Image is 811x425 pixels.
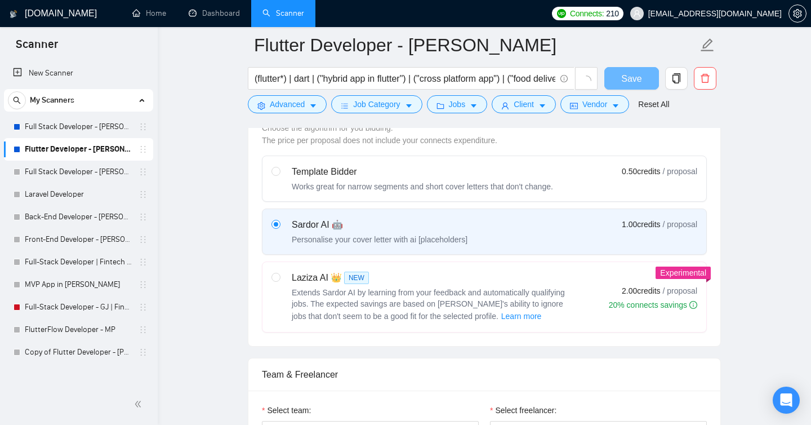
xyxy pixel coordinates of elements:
span: holder [139,258,148,267]
span: 210 [606,7,618,20]
span: My Scanners [30,89,74,112]
button: idcardVendorcaret-down [560,95,629,113]
span: NEW [344,272,369,284]
span: holder [139,145,148,154]
span: Scanner [7,36,67,60]
span: holder [139,167,148,176]
span: Vendor [582,98,607,110]
span: Extends Sardor AI by learning from your feedback and automatically qualifying jobs. The expected ... [292,288,565,321]
a: homeHome [132,8,166,18]
div: Works great for narrow segments and short cover letters that don't change. [292,181,553,192]
button: copy [665,67,688,90]
label: Select team: [262,404,311,417]
span: holder [139,235,148,244]
span: 1.00 credits [622,218,660,231]
a: Full-Stack Developer | Fintech SaaS System [25,251,132,273]
span: user [501,101,509,110]
span: Save [621,72,641,86]
div: Template Bidder [292,165,553,179]
span: caret-down [612,101,620,110]
span: caret-down [309,101,317,110]
a: MVP App in [PERSON_NAME] [25,273,132,296]
span: holder [139,325,148,334]
a: New Scanner [13,62,144,85]
span: search [8,96,25,104]
span: 👑 [331,271,342,285]
span: loading [581,76,591,86]
a: Back-End Developer - [PERSON_NAME] [25,206,132,228]
span: Connects: [570,7,604,20]
span: setting [257,101,265,110]
li: New Scanner [4,62,153,85]
span: holder [139,122,148,131]
button: userClientcaret-down [492,95,556,113]
span: / proposal [663,166,697,177]
span: folder [436,101,444,110]
a: Flutter Developer - [PERSON_NAME] [25,138,132,161]
span: holder [139,190,148,199]
input: Search Freelance Jobs... [255,72,555,86]
span: holder [139,348,148,357]
button: Save [604,67,659,90]
label: Select freelancer: [490,404,556,417]
a: Copy of Flutter Developer - [PERSON_NAME] [25,341,132,364]
span: setting [789,9,806,18]
span: holder [139,303,148,312]
span: caret-down [538,101,546,110]
span: Learn more [501,310,542,322]
span: holder [139,213,148,222]
a: Front-End Developer - [PERSON_NAME] [25,228,132,251]
span: Job Category [353,98,400,110]
li: My Scanners [4,89,153,364]
a: FlutterFlow Developer - MP [25,318,132,341]
div: 20% connects savings [609,299,697,311]
img: logo [10,5,17,23]
button: folderJobscaret-down [427,95,488,113]
span: info-circle [689,301,697,309]
a: dashboardDashboard [189,8,240,18]
span: caret-down [405,101,413,110]
span: Choose the algorithm for you bidding. The price per proposal does not include your connects expen... [262,123,497,145]
span: Advanced [270,98,305,110]
a: Full Stack Developer - [PERSON_NAME] [25,161,132,183]
span: Client [514,98,534,110]
a: Laravel Developer [25,183,132,206]
button: Laziza AI NEWExtends Sardor AI by learning from your feedback and automatically qualifying jobs. ... [501,309,542,323]
div: Team & Freelancer [262,358,707,391]
span: user [633,10,641,17]
span: 0.50 credits [622,165,660,178]
span: caret-down [470,101,478,110]
span: / proposal [663,285,697,296]
span: / proposal [663,219,697,230]
div: Sardor AI 🤖 [292,218,467,232]
img: upwork-logo.png [557,9,566,18]
a: searchScanner [262,8,304,18]
a: setting [788,9,806,18]
span: 2.00 credits [622,285,660,297]
span: holder [139,280,148,289]
input: Scanner name... [254,31,698,59]
span: delete [694,73,716,83]
span: Experimental [660,268,706,277]
button: barsJob Categorycaret-down [331,95,422,113]
button: setting [788,5,806,23]
div: Open Intercom Messenger [773,387,800,414]
button: settingAdvancedcaret-down [248,95,327,113]
a: Reset All [638,98,669,110]
a: Full-Stack Developer - GJ | Fintech SaaS System [25,296,132,318]
div: Laziza AI [292,271,573,285]
div: Personalise your cover letter with ai [placeholders] [292,234,467,245]
span: idcard [570,101,578,110]
span: bars [341,101,349,110]
span: edit [700,38,715,52]
a: Full Stack Developer - [PERSON_NAME] [25,116,132,138]
span: copy [666,73,687,83]
span: info-circle [560,75,568,82]
span: double-left [134,399,145,410]
span: Jobs [449,98,466,110]
button: search [8,91,26,109]
button: delete [694,67,716,90]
